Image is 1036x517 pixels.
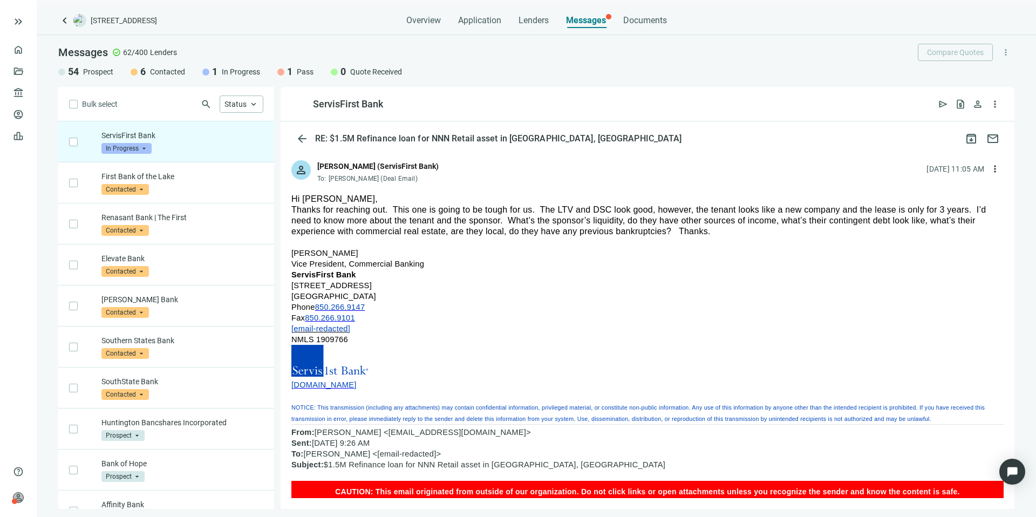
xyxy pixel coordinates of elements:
[101,130,263,141] p: ServisFirst Bank
[1001,47,1011,57] span: more_vert
[997,44,1014,61] button: more_vert
[938,99,949,110] span: send
[101,212,263,223] p: Renasant Bank | The First
[101,458,263,469] p: Bank of Hope
[73,14,86,27] img: deal-logo
[313,98,383,111] div: ServisFirst Bank
[101,253,263,264] p: Elevate Bank
[926,163,984,175] div: [DATE] 11:05 AM
[150,47,177,58] span: Lenders
[101,389,149,400] span: Contacted
[58,46,108,59] span: Messages
[249,99,258,109] span: keyboard_arrow_up
[82,98,118,110] span: Bulk select
[140,65,146,78] span: 6
[972,99,983,110] span: person
[969,96,986,113] button: person
[101,376,263,387] p: SouthState Bank
[952,96,969,113] button: request_quote
[101,184,149,195] span: Contacted
[13,492,24,503] span: person
[287,65,292,78] span: 1
[458,15,501,26] span: Application
[986,160,1004,178] button: more_vert
[222,66,260,77] span: In Progress
[566,15,606,25] span: Messages
[990,164,1000,174] span: more_vert
[201,99,212,110] span: search
[101,499,263,510] p: Affinity Bank
[519,15,549,26] span: Lenders
[935,96,952,113] button: send
[13,87,21,98] span: account_balance
[960,128,982,149] button: archive
[13,466,24,477] span: help
[340,65,346,78] span: 0
[224,100,247,108] span: Status
[990,99,1000,110] span: more_vert
[68,65,79,78] span: 54
[112,48,121,57] span: check_circle
[150,66,185,77] span: Contacted
[406,15,441,26] span: Overview
[101,430,145,441] span: Prospect
[58,14,71,27] a: keyboard_arrow_left
[296,132,309,145] span: arrow_back
[101,143,152,154] span: In Progress
[955,99,966,110] span: request_quote
[313,133,684,144] div: RE: $1.5M Refinance loan for NNN Retail asset in [GEOGRAPHIC_DATA], [GEOGRAPHIC_DATA]
[918,44,993,61] button: Compare Quotes
[291,128,313,149] button: arrow_back
[91,15,157,26] span: [STREET_ADDRESS]
[101,225,149,236] span: Contacted
[101,307,149,318] span: Contacted
[999,459,1025,485] div: Open Intercom Messenger
[329,175,418,182] span: [PERSON_NAME] (Deal Email)
[212,65,217,78] span: 1
[12,15,25,28] button: keyboard_double_arrow_right
[297,66,313,77] span: Pass
[101,294,263,305] p: [PERSON_NAME] Bank
[101,417,263,428] p: Huntington Bancshares Incorporated
[123,47,148,58] span: 62/400
[101,171,263,182] p: First Bank of the Lake
[986,132,999,145] span: mail
[101,335,263,346] p: Southern States Bank
[986,96,1004,113] button: more_vert
[295,164,308,176] span: person
[101,471,145,482] span: Prospect
[317,174,439,183] div: To:
[317,160,439,172] div: [PERSON_NAME] (ServisFirst Bank)
[101,266,149,277] span: Contacted
[623,15,667,26] span: Documents
[101,348,149,359] span: Contacted
[350,66,402,77] span: Quote Received
[982,128,1004,149] button: mail
[965,132,978,145] span: archive
[83,66,113,77] span: Prospect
